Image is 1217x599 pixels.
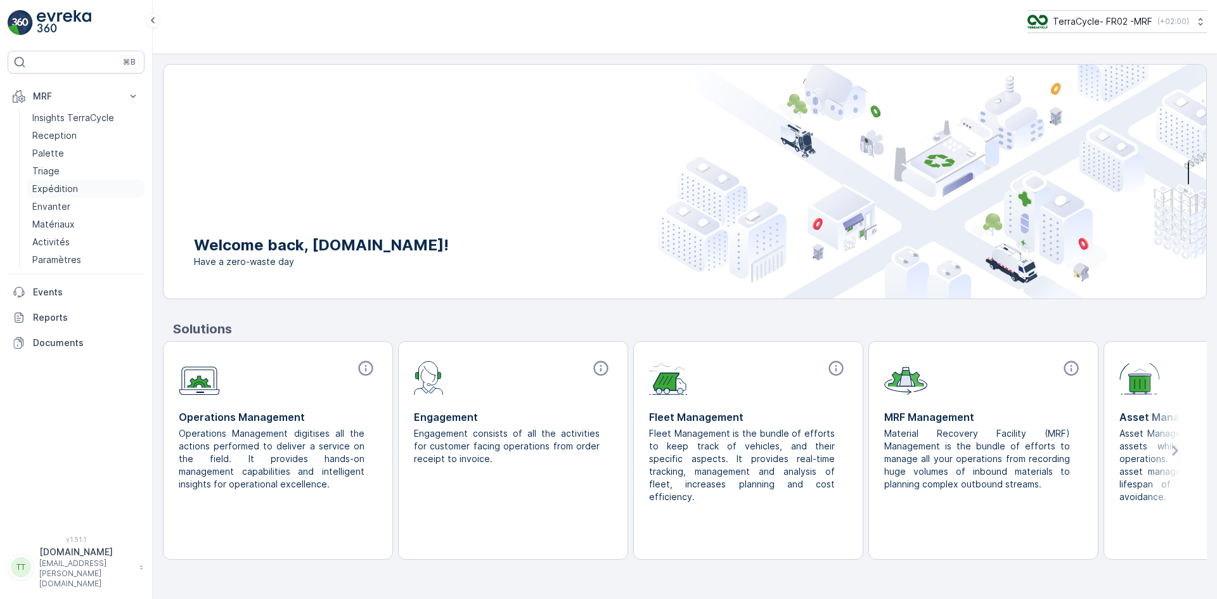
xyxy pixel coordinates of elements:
[123,57,136,67] p: ⌘B
[173,319,1207,338] p: Solutions
[649,359,688,395] img: module-icon
[27,109,145,127] a: Insights TerraCycle
[32,165,60,177] p: Triage
[32,183,78,195] p: Expédition
[884,409,1083,425] p: MRF Management
[179,359,220,396] img: module-icon
[32,112,114,124] p: Insights TerraCycle
[27,233,145,251] a: Activités
[32,129,77,142] p: Reception
[649,409,847,425] p: Fleet Management
[194,235,449,255] p: Welcome back, [DOMAIN_NAME]!
[8,305,145,330] a: Reports
[658,65,1206,299] img: city illustration
[414,409,612,425] p: Engagement
[8,280,145,305] a: Events
[37,10,91,35] img: logo_light-DOdMpM7g.png
[33,337,139,349] p: Documents
[27,127,145,145] a: Reception
[33,286,139,299] p: Events
[414,359,444,395] img: module-icon
[1027,15,1048,29] img: terracycle.png
[194,255,449,268] span: Have a zero-waste day
[33,90,119,103] p: MRF
[1027,10,1207,33] button: TerraCycle- FR02 -MRF(+02:00)
[39,546,133,558] p: [DOMAIN_NAME]
[8,10,33,35] img: logo
[32,147,64,160] p: Palette
[179,409,377,425] p: Operations Management
[8,536,145,543] span: v 1.51.1
[32,200,70,213] p: Envanter
[414,427,602,465] p: Engagement consists of all the activities for customer facing operations from order receipt to in...
[32,218,75,231] p: Matériaux
[11,557,31,577] div: TT
[27,145,145,162] a: Palette
[884,427,1072,491] p: Material Recovery Facility (MRF) Management is the bundle of efforts to manage all your operation...
[27,162,145,180] a: Triage
[27,198,145,216] a: Envanter
[179,427,367,491] p: Operations Management digitises all the actions performed to deliver a service on the field. It p...
[27,216,145,233] a: Matériaux
[39,558,133,589] p: [EMAIL_ADDRESS][PERSON_NAME][DOMAIN_NAME]
[8,84,145,109] button: MRF
[32,254,81,266] p: Paramètres
[27,180,145,198] a: Expédition
[8,330,145,356] a: Documents
[649,427,837,503] p: Fleet Management is the bundle of efforts to keep track of vehicles, and their specific aspects. ...
[884,359,927,395] img: module-icon
[32,236,70,248] p: Activités
[1053,15,1152,28] p: TerraCycle- FR02 -MRF
[27,251,145,269] a: Paramètres
[8,546,145,589] button: TT[DOMAIN_NAME][EMAIL_ADDRESS][PERSON_NAME][DOMAIN_NAME]
[1157,16,1189,27] p: ( +02:00 )
[33,311,139,324] p: Reports
[1119,359,1160,395] img: module-icon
